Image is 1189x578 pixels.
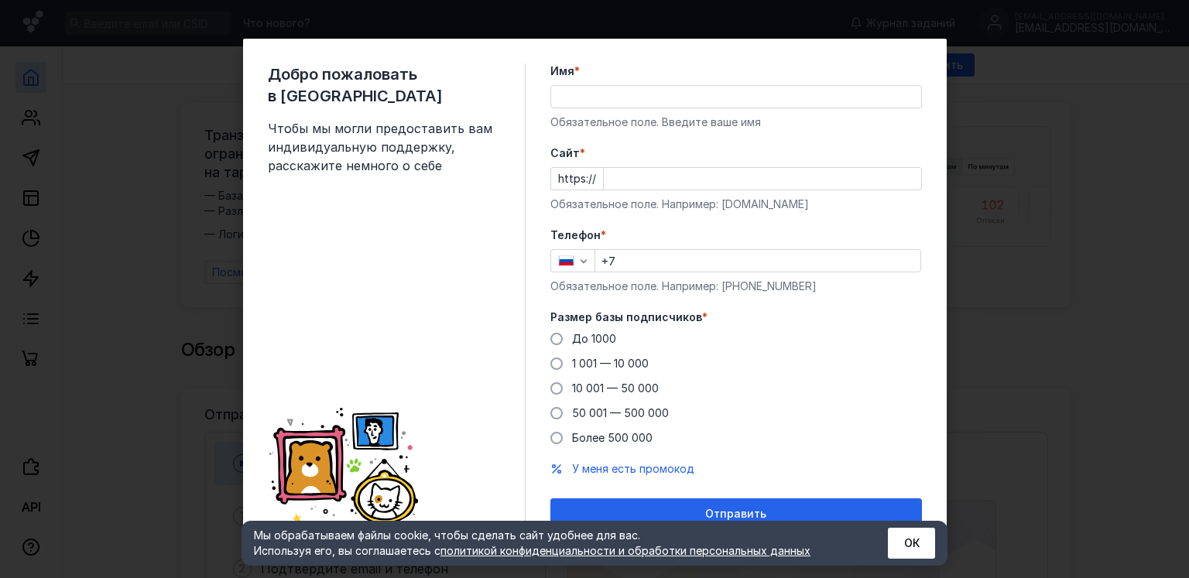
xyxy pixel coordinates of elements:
[440,544,810,557] a: политикой конфиденциальности и обработки персональных данных
[550,279,922,294] div: Обязательное поле. Например: [PHONE_NUMBER]
[572,357,649,370] span: 1 001 — 10 000
[550,227,601,243] span: Телефон
[572,431,653,444] span: Более 500 000
[888,528,935,559] button: ОК
[572,461,694,477] button: У меня есть промокод
[572,406,669,419] span: 50 001 — 500 000
[254,528,850,559] div: Мы обрабатываем файлы cookie, чтобы сделать сайт удобнее для вас. Используя его, вы соглашаетесь c
[550,115,922,130] div: Обязательное поле. Введите ваше имя
[550,63,574,79] span: Имя
[550,310,702,325] span: Размер базы подписчиков
[550,197,922,212] div: Обязательное поле. Например: [DOMAIN_NAME]
[572,381,659,395] span: 10 001 — 50 000
[550,145,580,161] span: Cайт
[572,332,616,345] span: До 1000
[268,63,500,107] span: Добро пожаловать в [GEOGRAPHIC_DATA]
[572,462,694,475] span: У меня есть промокод
[705,508,766,521] span: Отправить
[268,119,500,175] span: Чтобы мы могли предоставить вам индивидуальную поддержку, расскажите немного о себе
[550,498,922,529] button: Отправить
